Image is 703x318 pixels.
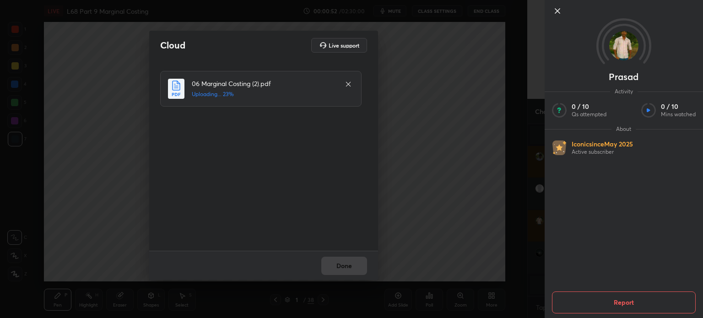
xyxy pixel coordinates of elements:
span: About [611,125,636,133]
p: Prasad [609,73,638,81]
h5: Uploading... 23% [192,90,335,98]
img: 057d39644fc24ec5a0e7dadb9b8cee73.None [609,31,638,60]
p: 0 / 10 [572,102,606,111]
p: 0 / 10 [661,102,696,111]
p: Mins watched [661,111,696,118]
span: Activity [610,88,638,95]
p: Active subscriber [572,148,633,156]
button: Report [552,291,696,313]
h4: 06 Marginal Costing (2).pdf [192,79,335,88]
h2: Cloud [160,39,185,51]
p: Qs attempted [572,111,606,118]
h5: Live support [329,43,359,48]
p: Iconic since May 2025 [572,140,633,148]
